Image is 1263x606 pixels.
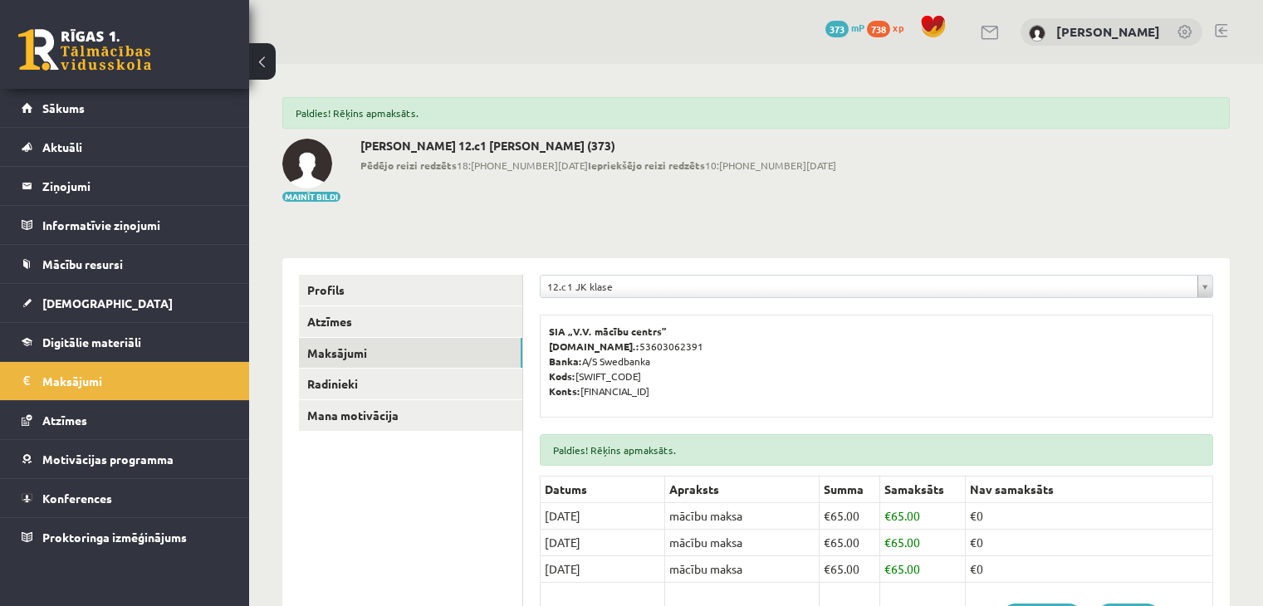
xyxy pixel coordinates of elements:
[22,167,228,205] a: Ziņojumi
[42,167,228,205] legend: Ziņojumi
[665,503,820,530] td: mācību maksa
[22,245,228,283] a: Mācību resursi
[282,192,340,202] button: Mainīt bildi
[299,338,522,369] a: Maksājumi
[541,530,665,556] td: [DATE]
[22,440,228,478] a: Motivācijas programma
[549,325,668,338] b: SIA „V.V. mācību centrs”
[966,530,1213,556] td: €0
[824,535,830,550] span: €
[299,275,522,305] a: Profils
[282,97,1230,129] div: Paldies! Rēķins apmaksāts.
[867,21,912,34] a: 738 xp
[42,206,228,244] legend: Informatīvie ziņojumi
[540,434,1213,466] div: Paldies! Rēķins apmaksāts.
[588,159,705,172] b: Iepriekšējo reizi redzēts
[549,384,580,398] b: Konts:
[665,530,820,556] td: mācību maksa
[42,362,228,400] legend: Maksājumi
[42,257,123,271] span: Mācību resursi
[547,276,1191,297] span: 12.c1 JK klase
[541,276,1212,297] a: 12.c1 JK klase
[22,401,228,439] a: Atzīmes
[665,476,820,503] th: Apraksts
[880,556,966,583] td: 65.00
[884,561,891,576] span: €
[360,139,836,153] h2: [PERSON_NAME] 12.c1 [PERSON_NAME] (373)
[884,508,891,523] span: €
[966,556,1213,583] td: €0
[299,306,522,337] a: Atzīmes
[867,21,890,37] span: 738
[541,556,665,583] td: [DATE]
[360,158,836,173] span: 18:[PHONE_NUMBER][DATE] 10:[PHONE_NUMBER][DATE]
[820,503,880,530] td: 65.00
[541,503,665,530] td: [DATE]
[42,139,82,154] span: Aktuāli
[549,354,582,368] b: Banka:
[541,476,665,503] th: Datums
[299,369,522,399] a: Radinieki
[824,561,830,576] span: €
[22,284,228,322] a: [DEMOGRAPHIC_DATA]
[665,556,820,583] td: mācību maksa
[1029,25,1045,42] img: Alisa Griščuka
[825,21,849,37] span: 373
[880,530,966,556] td: 65.00
[18,29,151,71] a: Rīgas 1. Tālmācības vidusskola
[22,89,228,127] a: Sākums
[884,535,891,550] span: €
[42,335,141,349] span: Digitālie materiāli
[549,340,639,353] b: [DOMAIN_NAME].:
[1056,23,1160,40] a: [PERSON_NAME]
[22,323,228,361] a: Digitālie materiāli
[299,400,522,431] a: Mana motivācija
[851,21,864,34] span: mP
[824,508,830,523] span: €
[966,503,1213,530] td: €0
[893,21,903,34] span: xp
[22,479,228,517] a: Konferences
[820,556,880,583] td: 65.00
[282,139,332,188] img: Alisa Griščuka
[360,159,457,172] b: Pēdējo reizi redzēts
[42,530,187,545] span: Proktoringa izmēģinājums
[549,324,1204,398] p: 53603062391 A/S Swedbanka [SWIFT_CODE] [FINANCIAL_ID]
[22,128,228,166] a: Aktuāli
[966,476,1213,503] th: Nav samaksāts
[549,369,575,383] b: Kods:
[42,491,112,506] span: Konferences
[22,362,228,400] a: Maksājumi
[820,530,880,556] td: 65.00
[22,206,228,244] a: Informatīvie ziņojumi
[42,413,87,428] span: Atzīmes
[880,503,966,530] td: 65.00
[825,21,864,34] a: 373 mP
[820,476,880,503] th: Summa
[42,452,174,467] span: Motivācijas programma
[42,100,85,115] span: Sākums
[42,296,173,310] span: [DEMOGRAPHIC_DATA]
[22,518,228,556] a: Proktoringa izmēģinājums
[880,476,966,503] th: Samaksāts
